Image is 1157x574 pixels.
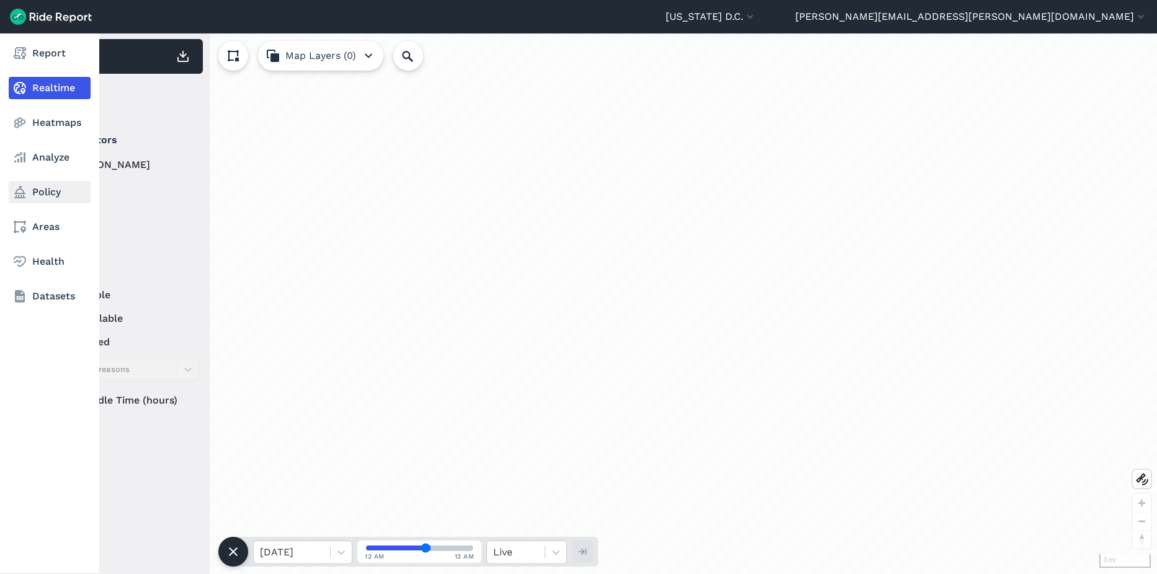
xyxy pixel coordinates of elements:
a: Areas [9,216,91,238]
label: available [50,288,199,302]
img: Ride Report [10,9,92,25]
a: Realtime [9,77,91,99]
summary: Status [50,253,197,288]
div: Filter [45,79,203,118]
label: reserved [50,335,199,350]
span: 12 AM [455,552,475,561]
summary: Operators [50,123,197,157]
div: loading [40,33,1157,574]
div: Idle Time (hours) [50,389,199,412]
a: Datasets [9,285,91,307]
label: Lime [50,181,199,196]
button: [PERSON_NAME][EMAIL_ADDRESS][PERSON_NAME][DOMAIN_NAME] [795,9,1147,24]
label: unavailable [50,311,199,326]
a: Health [9,250,91,273]
a: Heatmaps [9,112,91,134]
button: Map Layers (0) [258,41,383,71]
input: Search Location or Vehicles [393,41,443,71]
label: Spin [50,205,199,219]
a: Analyze [9,146,91,169]
button: [US_STATE] D.C. [666,9,756,24]
span: 12 AM [365,552,385,561]
a: Policy [9,181,91,203]
label: Veo [50,228,199,243]
label: [PERSON_NAME] [50,157,199,172]
a: Report [9,42,91,64]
